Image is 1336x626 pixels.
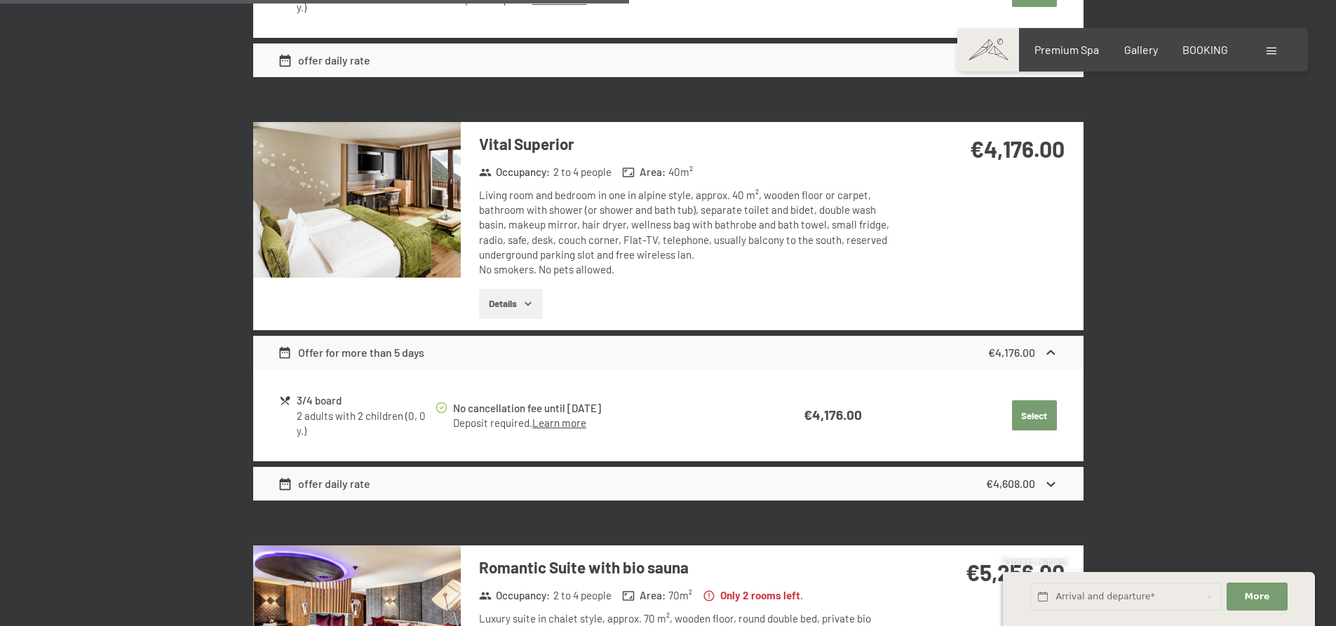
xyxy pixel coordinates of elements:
[453,400,745,416] div: No cancellation fee until [DATE]
[966,559,1065,585] strong: €5,256.00
[479,165,551,179] strong: Occupancy :
[253,122,461,278] img: mss_renderimg.php
[1034,43,1099,56] a: Premium Spa
[278,475,370,492] div: offer daily rate
[479,188,896,278] div: Living room and bedroom in one in alpine style, approx. 40 m², wooden floor or carpet, bathroom w...
[622,588,666,603] strong: Area :
[278,52,370,69] div: offer daily rate
[668,165,693,179] span: 40 m²
[553,588,612,603] span: 2 to 4 people
[1227,583,1287,611] button: More
[297,409,433,439] div: 2 adults with 2 children (0, 0 y.)
[1012,400,1057,431] button: Select
[479,557,896,578] h3: Romantic Suite with bio sauna
[1124,43,1158,56] a: Gallery
[253,467,1084,501] div: offer daily rate€4,608.00
[988,346,1035,359] strong: €4,176.00
[986,477,1035,490] strong: €4,608.00
[668,588,692,603] span: 70 m²
[970,135,1065,162] strong: €4,176.00
[703,588,803,603] strong: Only 2 rooms left.
[278,344,424,361] div: Offer for more than 5 days
[253,336,1084,369] div: Offer for more than 5 days€4,176.00
[1182,43,1228,56] a: BOOKING
[1003,556,1067,567] span: Express request
[1245,590,1270,603] span: More
[253,43,1084,77] div: offer daily rate€4,492.80
[804,407,862,423] strong: €4,176.00
[532,416,586,429] a: Learn more
[453,416,745,430] div: Deposit required.
[622,165,666,179] strong: Area :
[479,588,551,603] strong: Occupancy :
[479,133,896,155] h3: Vital Superior
[479,289,543,320] button: Details
[553,165,612,179] span: 2 to 4 people
[297,393,433,409] div: 3/4 board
